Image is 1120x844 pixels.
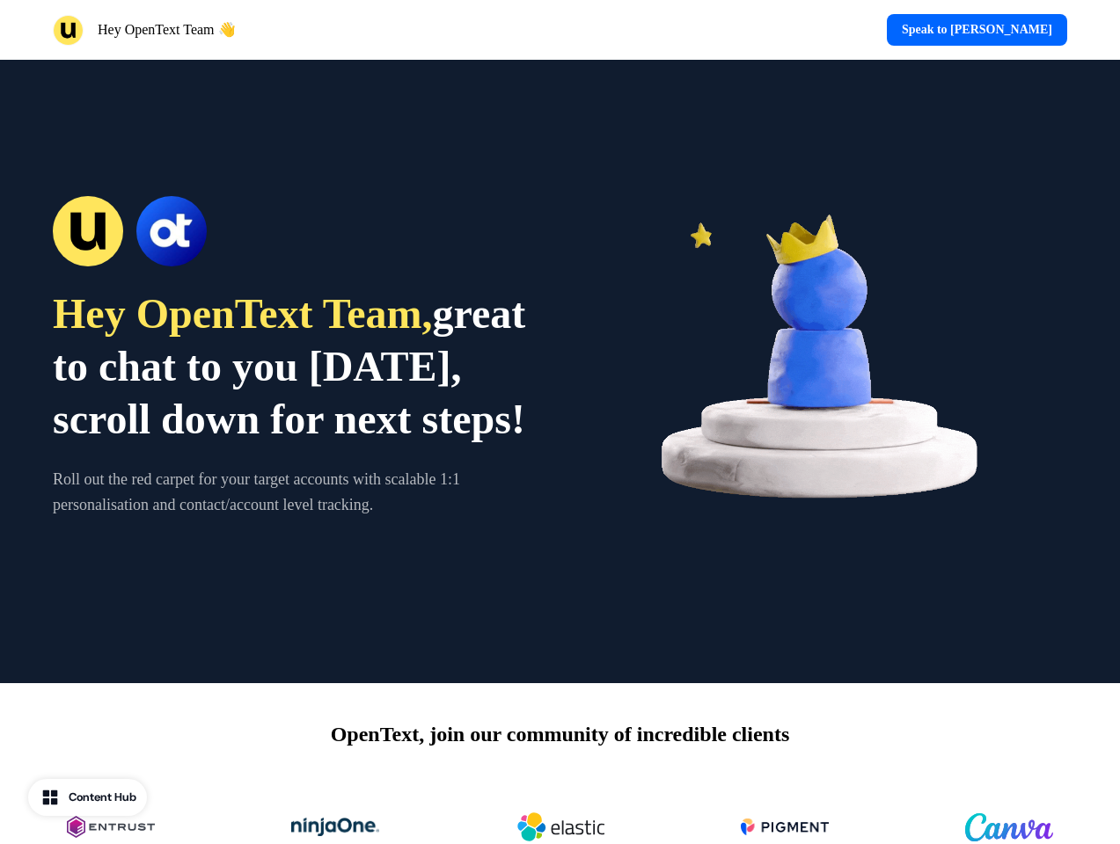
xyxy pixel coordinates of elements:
[53,290,433,337] span: Hey OpenText Team,
[887,14,1067,46] a: Speak to [PERSON_NAME]
[28,779,147,816] button: Content Hub
[98,19,236,40] p: Hey OpenText Team 👋
[53,290,525,442] span: great to chat to you [DATE], scroll down for next steps!
[69,789,136,806] div: Content Hub
[331,718,790,750] p: OpenText, join our community of incredible clients
[53,470,460,513] span: Roll out the red carpet for your target accounts with scalable 1:1 personalisation and contact/ac...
